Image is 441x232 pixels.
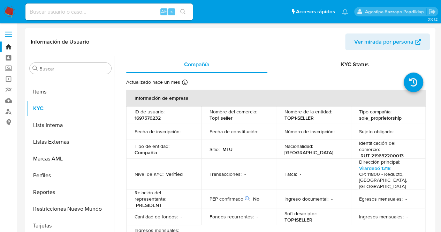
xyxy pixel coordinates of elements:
[32,66,38,71] button: Buscar
[341,60,369,68] span: KYC Status
[284,149,333,156] p: [GEOGRAPHIC_DATA]
[253,196,259,202] p: No
[345,33,430,50] button: Ver mirada por persona
[135,115,161,121] p: 1697576232
[299,171,301,177] p: -
[359,108,391,115] p: Tipo compañía :
[284,171,297,177] p: Fatca :
[284,108,332,115] p: Nombre de la entidad :
[261,128,263,135] p: -
[27,167,114,184] button: Perfiles
[27,201,114,217] button: Restricciones Nuevo Mundo
[210,146,220,152] p: Sitio :
[27,100,114,117] button: KYC
[27,150,114,167] button: Marcas AML
[359,159,400,165] p: Dirección principal :
[181,214,182,220] p: -
[365,8,426,15] p: agostina.bazzano@mercadolibre.com
[31,38,89,45] h1: Información de Usuario
[359,128,394,135] p: Sujeto obligado :
[284,128,334,135] p: Número de inscripción :
[183,128,185,135] p: -
[210,171,242,177] p: Transacciones :
[331,196,332,202] p: -
[210,108,257,115] p: Nombre del comercio :
[25,7,193,16] input: Buscar usuario o caso...
[135,149,157,156] p: Compañia
[136,202,162,208] p: PRESIDENT
[135,128,181,135] p: Fecha de inscripción :
[135,143,169,149] p: Tipo de entidad :
[27,134,114,150] button: Listas Externas
[359,115,402,121] p: sole_proprietorship
[284,115,313,121] p: TOP1-SELLER
[359,165,390,172] a: Vilardebó 1218
[396,128,398,135] p: -
[176,7,190,17] button: search-icon
[244,171,246,177] p: -
[337,128,339,135] p: -
[284,217,312,223] p: TOP1SELLER
[405,196,407,202] p: -
[184,60,210,68] span: Compañía
[27,117,114,134] button: Lista Interna
[210,128,258,135] p: Fecha de constitución :
[27,184,114,201] button: Reportes
[135,214,178,220] p: Cantidad de fondos :
[39,66,108,72] input: Buscar
[210,196,250,202] p: PEP confirmado :
[257,214,258,220] p: -
[126,79,180,85] p: Actualizado hace un mes
[284,143,313,149] p: Nacionalidad :
[354,33,413,50] span: Ver mirada por persona
[126,90,426,106] th: Información de empresa
[428,8,436,15] a: Salir
[166,171,183,177] p: verified
[360,152,404,159] p: RUT 219652200013
[359,140,417,152] p: Identificación del comercio :
[161,8,167,15] span: Alt
[342,9,348,15] a: Notificaciones
[284,210,317,217] p: Soft descriptor :
[222,146,233,152] p: MLU
[406,214,408,220] p: -
[284,196,328,202] p: Ingreso documental :
[135,189,193,202] p: Relación del representante :
[27,83,114,100] button: Items
[359,214,404,220] p: Ingresos mensuales :
[359,171,415,190] h4: CP: 11800 - Reducto, [GEOGRAPHIC_DATA], [GEOGRAPHIC_DATA]
[135,108,165,115] p: ID de usuario :
[135,171,164,177] p: Nivel de KYC :
[210,115,233,121] p: Top1 seller
[296,8,335,15] span: Accesos rápidos
[170,8,173,15] span: s
[359,196,403,202] p: Egresos mensuales :
[210,214,254,220] p: Fondos recurrentes :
